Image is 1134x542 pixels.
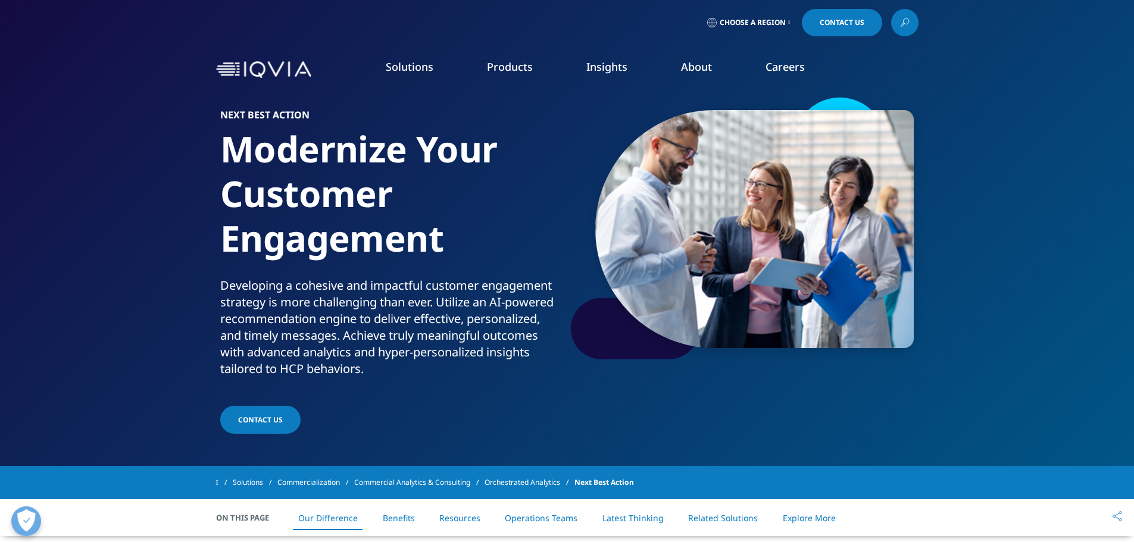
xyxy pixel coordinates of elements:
[766,59,805,74] a: Careers
[487,59,533,74] a: Products
[354,472,485,493] a: Commercial Analytics & Consulting
[802,9,882,36] a: Contact Us
[386,59,433,74] a: Solutions
[574,472,634,493] span: Next Best Action
[220,277,563,384] p: Developing a cohesive and impactful customer engagement strategy is more challenging than ever. U...
[439,512,480,524] a: Resources
[277,472,354,493] a: Commercialization
[485,472,574,493] a: Orchestrated Analytics
[681,59,712,74] a: About
[316,42,919,98] nav: Primary
[505,512,577,524] a: Operations Teams
[220,406,301,434] a: Contact Us
[216,61,311,79] img: IQVIA Healthcare Information Technology and Pharma Clinical Research Company
[688,512,758,524] a: Related Solutions
[783,512,836,524] a: Explore More
[602,512,664,524] a: Latest Thinking
[220,127,563,277] h1: Modernize Your Customer Engagement
[11,506,41,536] button: Open Preferences
[216,512,282,524] span: On This Page
[595,110,914,348] img: doctors-talking-to-pharmaceutical-sales-representative.png
[383,512,415,524] a: Benefits
[233,472,277,493] a: Solutions
[220,110,563,127] h6: Next Best Action
[720,18,786,27] span: Choose a Region
[298,512,358,524] a: Our Difference
[586,59,627,74] a: Insights
[238,415,283,425] span: Contact Us
[820,19,864,26] span: Contact Us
